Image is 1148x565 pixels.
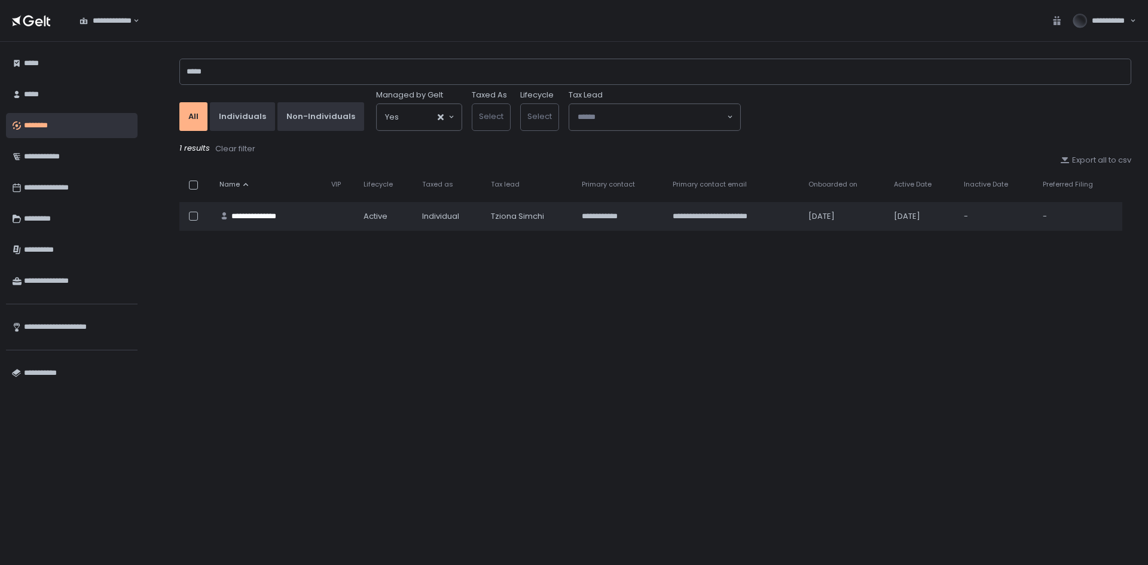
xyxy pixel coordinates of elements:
[479,111,503,122] span: Select
[808,211,880,222] div: [DATE]
[277,102,364,131] button: Non-Individuals
[673,180,747,189] span: Primary contact email
[219,180,240,189] span: Name
[376,90,443,100] span: Managed by Gelt
[1043,180,1093,189] span: Preferred Filing
[72,8,139,33] div: Search for option
[1060,155,1131,166] button: Export all to csv
[422,211,477,222] div: Individual
[422,180,453,189] span: Taxed as
[331,180,341,189] span: VIP
[215,143,256,155] button: Clear filter
[399,111,436,123] input: Search for option
[364,180,393,189] span: Lifecycle
[569,90,603,100] span: Tax Lead
[808,180,857,189] span: Onboarded on
[210,102,275,131] button: Individuals
[894,180,932,189] span: Active Date
[1043,211,1115,222] div: -
[472,90,507,100] label: Taxed As
[491,211,567,222] div: Tziona Simchi
[582,180,635,189] span: Primary contact
[188,111,199,122] div: All
[219,111,266,122] div: Individuals
[286,111,355,122] div: Non-Individuals
[527,111,552,122] span: Select
[964,180,1008,189] span: Inactive Date
[569,104,740,130] div: Search for option
[364,211,387,222] span: active
[215,143,255,154] div: Clear filter
[179,143,1131,155] div: 1 results
[385,111,399,123] span: Yes
[520,90,554,100] label: Lifecycle
[578,111,726,123] input: Search for option
[377,104,462,130] div: Search for option
[179,102,207,131] button: All
[491,180,520,189] span: Tax lead
[438,114,444,120] button: Clear Selected
[894,211,949,222] div: [DATE]
[964,211,1028,222] div: -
